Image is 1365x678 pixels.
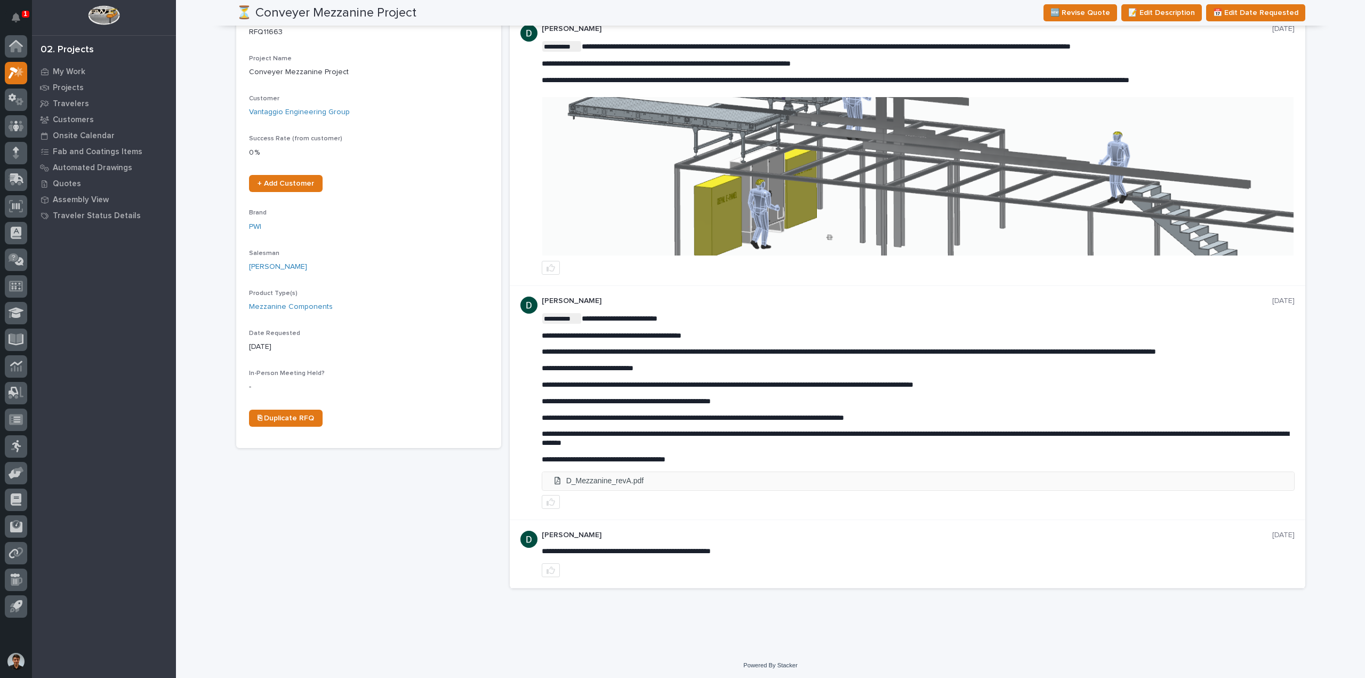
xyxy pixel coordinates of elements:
[1050,6,1110,19] span: 🆕 Revise Quote
[249,290,298,297] span: Product Type(s)
[542,261,560,275] button: like this post
[53,131,115,141] p: Onsite Calendar
[32,127,176,143] a: Onsite Calendar
[1206,4,1305,21] button: 📅 Edit Date Requested
[743,662,797,668] a: Powered By Stacker
[249,341,488,353] p: [DATE]
[32,63,176,79] a: My Work
[53,179,81,189] p: Quotes
[53,211,141,221] p: Traveler Status Details
[258,414,314,422] span: ⎘ Duplicate RFQ
[41,44,94,56] div: 02. Projects
[5,6,27,29] button: Notifications
[53,115,94,125] p: Customers
[249,210,267,216] span: Brand
[542,472,1294,490] li: D_Mezzanine_revA.pdf
[1121,4,1202,21] button: 📝 Edit Description
[249,381,488,393] p: -
[249,27,488,38] p: RFQ11663
[249,175,323,192] a: + Add Customer
[542,563,560,577] button: like this post
[1272,531,1295,540] p: [DATE]
[53,147,142,157] p: Fab and Coatings Items
[249,250,279,257] span: Salesman
[520,25,537,42] img: ACg8ocJgdhFn4UJomsYM_ouCmoNuTXbjHW0N3LU2ED0DpQ4pt1V6hA=s96-c
[32,79,176,95] a: Projects
[520,297,537,314] img: ACg8ocJgdhFn4UJomsYM_ouCmoNuTXbjHW0N3LU2ED0DpQ4pt1V6hA=s96-c
[1213,6,1298,19] span: 📅 Edit Date Requested
[53,99,89,109] p: Travelers
[249,410,323,427] a: ⎘ Duplicate RFQ
[1128,6,1195,19] span: 📝 Edit Description
[249,107,350,118] a: Vantaggio Engineering Group
[542,495,560,509] button: like this post
[249,330,300,337] span: Date Requested
[32,159,176,176] a: Automated Drawings
[249,301,333,313] a: Mezzanine Components
[53,67,85,77] p: My Work
[88,5,119,25] img: Workspace Logo
[249,261,307,273] a: [PERSON_NAME]
[520,531,537,548] img: ACg8ocJgdhFn4UJomsYM_ouCmoNuTXbjHW0N3LU2ED0DpQ4pt1V6hA=s96-c
[249,135,342,142] span: Success Rate (from customer)
[249,147,488,158] p: 0 %
[236,5,416,21] h2: ⏳ Conveyer Mezzanine Project
[32,111,176,127] a: Customers
[249,95,279,102] span: Customer
[32,192,176,208] a: Assembly View
[1272,25,1295,34] p: [DATE]
[249,370,325,377] span: In-Person Meeting Held?
[249,221,261,233] a: PWI
[249,67,488,78] p: Conveyer Mezzanine Project
[13,13,27,30] div: Notifications1
[1272,297,1295,306] p: [DATE]
[542,25,1272,34] p: [PERSON_NAME]
[53,195,109,205] p: Assembly View
[23,10,27,18] p: 1
[53,163,132,173] p: Automated Drawings
[32,208,176,224] a: Traveler Status Details
[249,55,292,62] span: Project Name
[1043,4,1117,21] button: 🆕 Revise Quote
[32,143,176,159] a: Fab and Coatings Items
[5,650,27,673] button: users-avatar
[542,297,1272,306] p: [PERSON_NAME]
[32,176,176,192] a: Quotes
[258,180,314,187] span: + Add Customer
[53,83,84,93] p: Projects
[542,472,1294,490] a: D_Mezzanine_revA.pdf
[542,531,1272,540] p: [PERSON_NAME]
[32,95,176,111] a: Travelers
